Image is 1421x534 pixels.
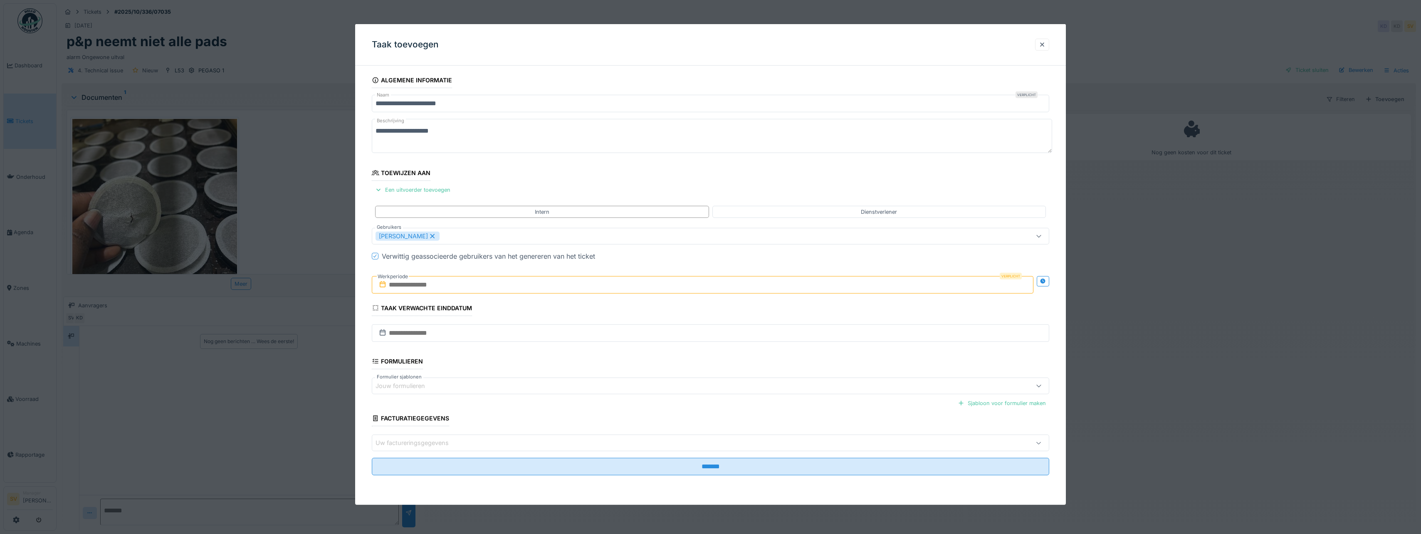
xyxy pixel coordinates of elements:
div: Toewijzen aan [372,167,430,181]
div: [PERSON_NAME] [376,232,440,241]
div: Jouw formulieren [376,381,437,391]
label: Beschrijving [375,116,406,126]
div: Intern [535,208,549,215]
div: Uw factureringsgegevens [376,438,460,447]
div: Verplicht [1016,91,1038,98]
div: Taak verwachte einddatum [372,302,472,316]
div: Verplicht [1000,273,1022,279]
label: Formulier sjablonen [375,373,423,381]
div: Dienstverlener [861,208,897,215]
h3: Taak toevoegen [372,40,439,50]
div: Een uitvoerder toevoegen [372,184,454,195]
label: Gebruikers [375,224,403,231]
label: Werkperiode [377,272,409,281]
div: Algemene informatie [372,74,452,88]
div: Facturatiegegevens [372,412,449,426]
label: Naam [375,91,391,99]
div: Verwittig geassocieerde gebruikers van het genereren van het ticket [382,251,595,261]
div: Sjabloon voor formulier maken [954,398,1049,409]
div: Formulieren [372,355,423,369]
